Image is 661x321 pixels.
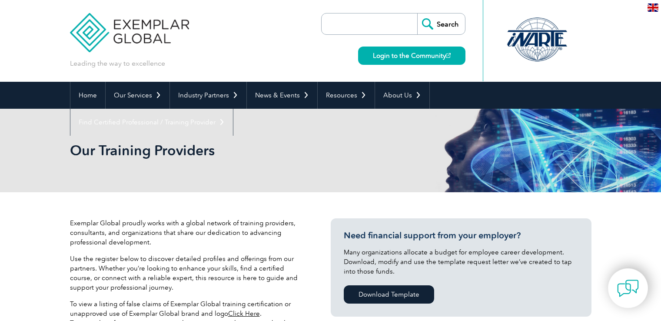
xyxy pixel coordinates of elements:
img: open_square.png [446,53,451,58]
input: Search [417,13,465,34]
a: Our Services [106,82,169,109]
a: About Us [375,82,429,109]
a: Industry Partners [170,82,246,109]
a: News & Events [247,82,317,109]
a: Click Here [228,310,260,318]
p: Leading the way to excellence [70,59,165,68]
h3: Need financial support from your employer? [344,230,578,241]
img: en [648,3,658,12]
h2: Our Training Providers [70,144,435,157]
a: Home [70,82,105,109]
img: contact-chat.png [617,278,639,299]
a: Download Template [344,285,434,304]
a: Find Certified Professional / Training Provider [70,109,233,136]
p: Many organizations allocate a budget for employee career development. Download, modify and use th... [344,247,578,276]
p: Exemplar Global proudly works with a global network of training providers, consultants, and organ... [70,218,305,247]
a: Login to the Community [358,47,465,65]
a: Resources [318,82,375,109]
p: Use the register below to discover detailed profiles and offerings from our partners. Whether you... [70,254,305,292]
